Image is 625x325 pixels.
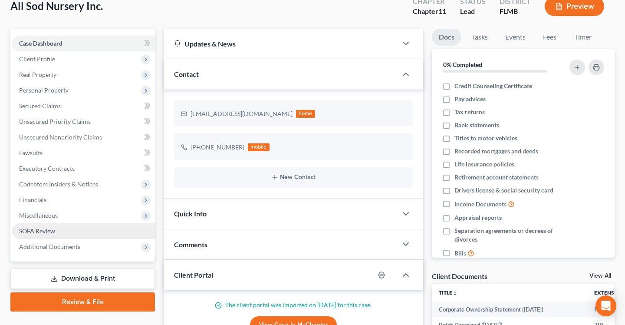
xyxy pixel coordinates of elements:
[248,143,270,151] div: mobile
[498,29,533,46] a: Events
[454,200,507,209] span: Income Documents
[19,71,56,78] span: Real Property
[10,269,155,289] a: Download & Print
[19,212,58,219] span: Miscellaneous
[12,145,155,161] a: Lawsuits
[174,70,199,78] span: Contact
[174,271,213,279] span: Client Portal
[10,292,155,312] a: Review & File
[174,240,207,249] span: Comments
[454,249,466,258] span: Bills
[438,7,446,15] span: 11
[191,143,244,152] div: [PHONE_NUMBER]
[19,227,55,235] span: SOFA Review
[595,295,616,316] div: Open Intercom Messenger
[443,61,482,68] strong: 0% Completed
[500,7,531,17] div: FLMB
[181,174,406,181] button: New Contact
[460,7,486,17] div: Lead
[454,160,514,169] span: Life insurance policies
[19,149,43,156] span: Lawsuits
[12,114,155,129] a: Unsecured Priority Claims
[191,109,293,118] div: [EMAIL_ADDRESS][DOMAIN_NAME]
[454,134,517,143] span: Titles to motor vehicles
[454,82,532,90] span: Credit Counseling Certificate
[296,110,315,118] div: home
[452,291,457,296] i: unfold_more
[454,213,502,222] span: Appraisal reports
[454,226,562,244] span: Separation agreements or decrees of divorces
[19,40,62,47] span: Case Dashboard
[12,98,155,114] a: Secured Claims
[454,147,538,156] span: Recorded mortgages and deeds
[413,7,446,17] div: Chapter
[454,121,499,129] span: Bank statements
[454,186,553,195] span: Drivers license & social security card
[454,108,485,116] span: Tax returns
[465,29,495,46] a: Tasks
[12,223,155,239] a: SOFA Review
[19,165,75,172] span: Executory Contracts
[19,102,61,109] span: Secured Claims
[19,118,91,125] span: Unsecured Priority Claims
[567,29,599,46] a: Timer
[12,36,155,51] a: Case Dashboard
[19,133,102,141] span: Unsecured Nonpriority Claims
[19,180,98,188] span: Codebtors Insiders & Notices
[12,129,155,145] a: Unsecured Nonpriority Claims
[589,273,611,279] a: View All
[174,209,207,218] span: Quick Info
[19,196,46,203] span: Financials
[174,301,413,309] p: The client portal was imported on [DATE] for this case.
[19,86,69,94] span: Personal Property
[19,243,80,250] span: Additional Documents
[174,39,387,48] div: Updates & News
[432,302,587,317] td: Corporate Ownership Statement ([DATE])
[432,272,487,281] div: Client Documents
[454,173,539,182] span: Retirement account statements
[439,289,457,296] a: Titleunfold_more
[454,95,486,103] span: Pay advices
[536,29,564,46] a: Fees
[432,29,461,46] a: Docs
[12,161,155,176] a: Executory Contracts
[19,55,55,63] span: Client Profile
